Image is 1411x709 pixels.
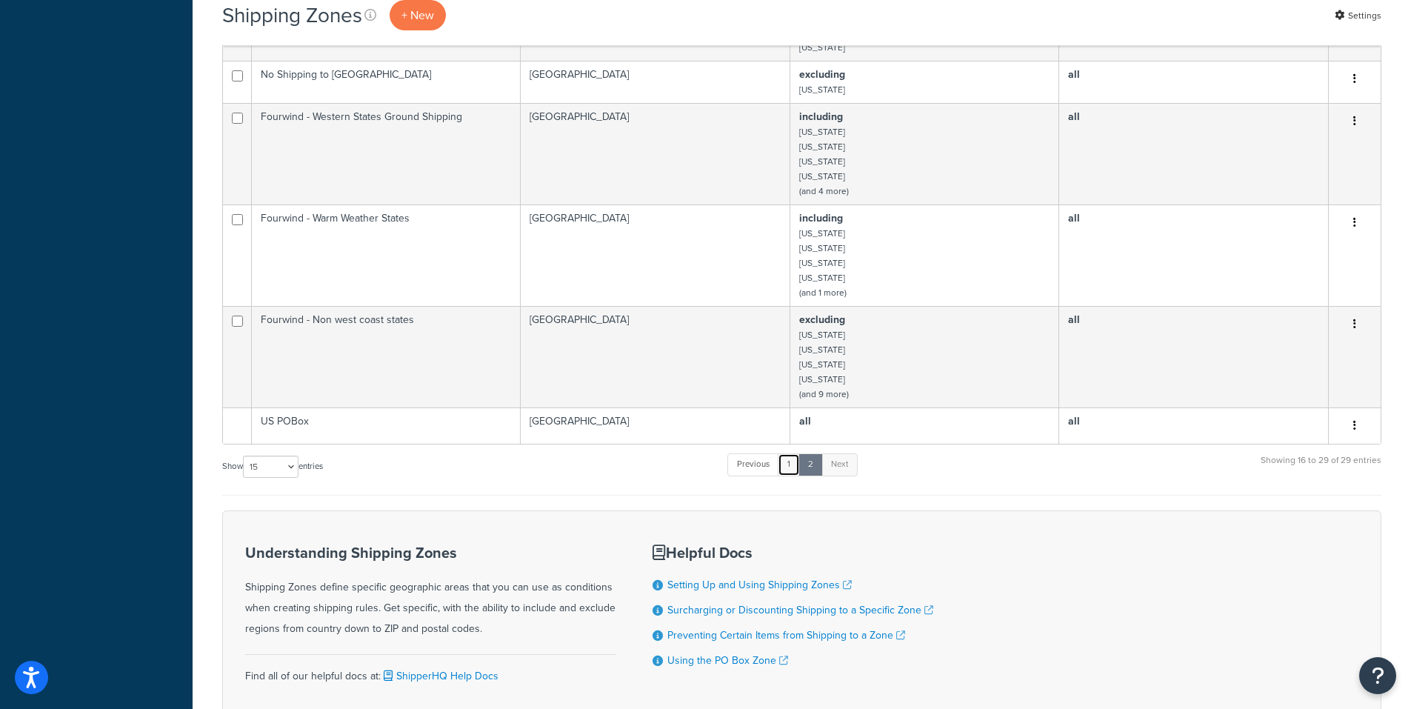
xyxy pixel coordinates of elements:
h3: Helpful Docs [653,545,933,561]
small: [US_STATE] [799,271,845,284]
small: [US_STATE] [799,227,845,240]
span: + New [401,7,434,24]
small: [US_STATE] [799,328,845,342]
b: excluding [799,67,845,82]
select: Showentries [243,456,298,478]
small: [US_STATE] [799,373,845,386]
b: all [1068,413,1080,429]
a: Preventing Certain Items from Shipping to a Zone [667,628,905,643]
b: all [799,413,811,429]
a: Previous [727,453,779,476]
a: Surcharging or Discounting Shipping to a Specific Zone [667,602,933,618]
a: Settings [1335,5,1381,26]
a: Using the PO Box Zone [667,653,788,668]
td: [GEOGRAPHIC_DATA] [521,306,790,407]
small: (and 9 more) [799,387,849,401]
b: all [1068,109,1080,124]
td: [GEOGRAPHIC_DATA] [521,103,790,204]
small: [US_STATE] [799,41,845,54]
small: [US_STATE] [799,83,845,96]
a: 1 [778,453,800,476]
small: (and 1 more) [799,286,847,299]
a: 2 [798,453,823,476]
a: Setting Up and Using Shipping Zones [667,577,852,593]
td: [GEOGRAPHIC_DATA] [521,61,790,103]
small: [US_STATE] [799,125,845,139]
td: [GEOGRAPHIC_DATA] [521,407,790,444]
small: [US_STATE] [799,170,845,183]
b: including [799,210,843,226]
div: Showing 16 to 29 of 29 entries [1261,452,1381,484]
h3: Understanding Shipping Zones [245,545,616,561]
td: No Shipping to [GEOGRAPHIC_DATA] [252,61,521,103]
small: [US_STATE] [799,140,845,153]
a: Next [821,453,858,476]
td: US POBox [252,407,521,444]
b: excluding [799,312,845,327]
a: ShipperHQ Help Docs [381,668,498,684]
h1: Shipping Zones [222,1,362,30]
b: all [1068,210,1080,226]
small: (and 4 more) [799,184,849,198]
td: Fourwind - Western States Ground Shipping [252,103,521,204]
button: Open Resource Center [1359,657,1396,694]
td: Fourwind - Non west coast states [252,306,521,407]
small: [US_STATE] [799,155,845,168]
small: [US_STATE] [799,242,845,255]
b: all [1068,312,1080,327]
small: [US_STATE] [799,343,845,356]
b: including [799,109,843,124]
label: Show entries [222,456,323,478]
small: [US_STATE] [799,358,845,371]
div: Shipping Zones define specific geographic areas that you can use as conditions when creating ship... [245,545,616,639]
div: Find all of our helpful docs at: [245,654,616,687]
small: [US_STATE] [799,256,845,270]
td: Fourwind - Warm Weather States [252,204,521,306]
b: all [1068,67,1080,82]
td: [GEOGRAPHIC_DATA] [521,204,790,306]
